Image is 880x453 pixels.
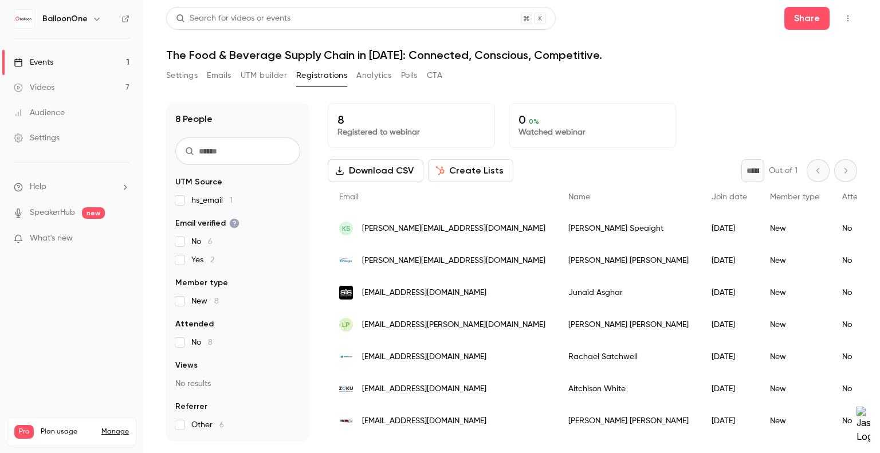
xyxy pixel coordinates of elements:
div: New [759,405,831,437]
span: No [191,337,213,348]
button: Polls [401,66,418,85]
div: New [759,373,831,405]
img: zokusuite.com [339,382,353,396]
h1: The Food & Beverage Supply Chain in [DATE]: Connected, Conscious, Competitive. [166,48,857,62]
span: Yes [191,254,214,266]
div: [DATE] [700,373,759,405]
span: Member type [175,277,228,289]
div: Audience [14,107,65,119]
span: new [82,207,105,219]
a: Manage [101,427,129,436]
div: Search for videos or events [176,13,290,25]
span: [EMAIL_ADDRESS][PERSON_NAME][DOMAIN_NAME] [362,319,545,331]
p: No results [175,378,300,389]
div: [DATE] [700,405,759,437]
div: Junaid Asghar [557,277,700,309]
span: Member type [770,193,819,201]
span: [EMAIL_ADDRESS][DOMAIN_NAME] [362,415,486,427]
h6: BalloonOne [42,13,88,25]
button: Registrations [296,66,347,85]
div: Aitchison White [557,373,700,405]
div: [PERSON_NAME] [PERSON_NAME] [557,245,700,277]
span: [PERSON_NAME][EMAIL_ADDRESS][DOMAIN_NAME] [362,255,545,267]
span: Other [191,419,224,431]
a: SpeakerHub [30,207,75,219]
span: [EMAIL_ADDRESS][DOMAIN_NAME] [362,351,486,363]
span: Help [30,181,46,193]
button: Emails [207,66,231,85]
span: What's new [30,233,73,245]
div: New [759,309,831,341]
div: Videos [14,82,54,93]
span: 0 % [529,117,539,125]
img: scienceinsport.com [339,286,353,300]
div: New [759,341,831,373]
img: BalloonOne [14,10,33,28]
iframe: Noticeable Trigger [116,234,129,244]
span: 2 [210,256,214,264]
span: Attended [175,318,214,330]
img: tgw.at [339,414,353,428]
span: [PERSON_NAME][EMAIL_ADDRESS][DOMAIN_NAME] [362,223,545,235]
button: Share [784,7,830,30]
img: domino-uk.com [339,350,353,364]
div: [PERSON_NAME] [PERSON_NAME] [557,309,700,341]
span: Pro [14,425,34,439]
div: New [759,277,831,309]
div: [DATE] [700,245,759,277]
p: Out of 1 [769,165,797,176]
div: [DATE] [700,341,759,373]
div: Events [14,57,53,68]
button: Create Lists [428,159,513,182]
span: No [191,236,213,247]
div: [PERSON_NAME] [PERSON_NAME] [557,405,700,437]
button: UTM builder [241,66,287,85]
h1: 8 People [175,112,213,126]
span: LP [342,320,350,330]
span: Attended [842,193,877,201]
section: facet-groups [175,176,300,431]
span: Email verified [175,218,239,229]
li: help-dropdown-opener [14,181,129,193]
span: 6 [208,238,213,246]
button: CTA [427,66,442,85]
span: New [191,296,219,307]
div: [DATE] [700,277,759,309]
span: 6 [219,421,224,429]
div: New [759,212,831,245]
div: Rachael Satchwell [557,341,700,373]
p: Registered to webinar [337,127,485,138]
button: Settings [166,66,198,85]
div: New [759,245,831,277]
button: Analytics [356,66,392,85]
div: Settings [14,132,60,144]
span: hs_email [191,195,233,206]
span: Email [339,193,359,201]
span: 8 [208,338,213,346]
button: Download CSV [328,159,423,182]
p: 8 [337,113,485,127]
span: [EMAIL_ADDRESS][DOMAIN_NAME] [362,287,486,299]
div: [DATE] [700,309,759,341]
span: 1 [230,196,233,204]
span: Views [175,360,198,371]
div: [PERSON_NAME] Speaight [557,212,700,245]
span: Name [568,193,590,201]
p: Watched webinar [518,127,666,138]
span: [EMAIL_ADDRESS][DOMAIN_NAME] [362,383,486,395]
span: Referrer [175,401,207,412]
span: Join date [712,193,747,201]
img: valogix.com [339,254,353,267]
div: [DATE] [700,212,759,245]
span: Plan usage [41,427,95,436]
span: UTM Source [175,176,222,188]
p: 0 [518,113,666,127]
span: 8 [214,297,219,305]
span: KS [342,223,351,234]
